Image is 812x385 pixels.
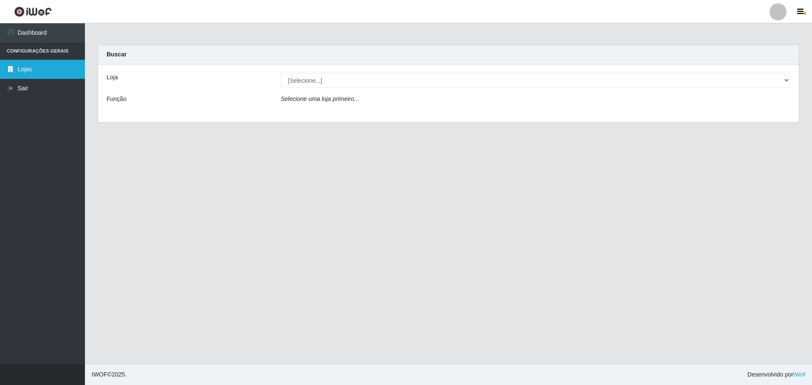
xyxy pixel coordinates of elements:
label: Loja [107,73,118,82]
label: Função [107,95,127,103]
img: CoreUI Logo [14,6,52,17]
span: IWOF [92,371,107,378]
span: © 2025 . [92,370,127,379]
strong: Buscar [107,51,127,58]
i: Selecione uma loja primeiro... [281,95,359,102]
a: iWof [793,371,805,378]
span: Desenvolvido por [747,370,805,379]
